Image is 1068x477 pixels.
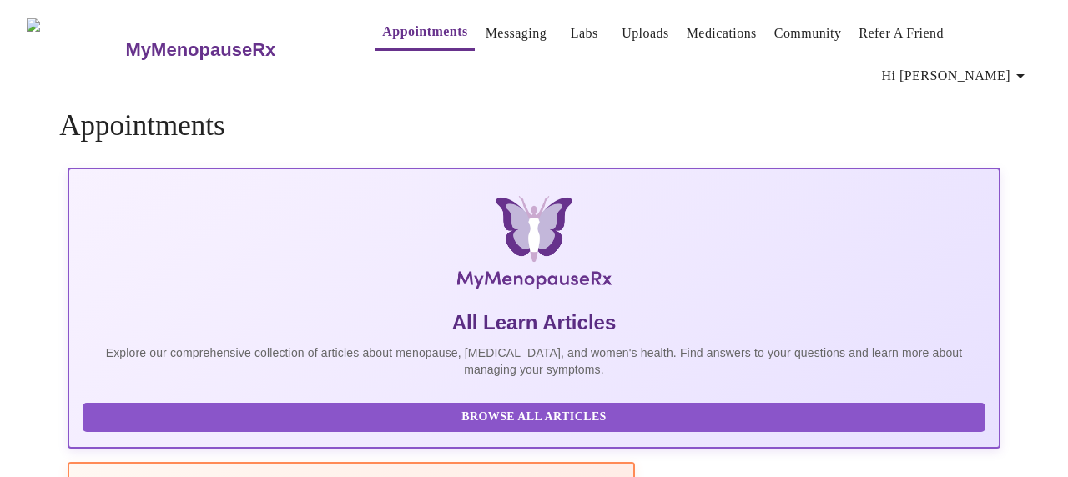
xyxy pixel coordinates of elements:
a: Labs [571,22,598,45]
button: Messaging [479,17,553,50]
a: Messaging [486,22,547,45]
img: MyMenopauseRx Logo [27,18,123,81]
h3: MyMenopauseRx [126,39,276,61]
p: Explore our comprehensive collection of articles about menopause, [MEDICAL_DATA], and women's hea... [83,344,985,378]
img: MyMenopauseRx Logo [223,196,845,296]
button: Community [768,17,849,50]
button: Refer a Friend [852,17,950,50]
h4: Appointments [59,109,1009,143]
a: MyMenopauseRx [123,21,342,79]
a: Refer a Friend [859,22,944,45]
a: Medications [687,22,757,45]
button: Appointments [375,15,474,51]
button: Uploads [615,17,676,50]
button: Labs [557,17,611,50]
a: Uploads [622,22,669,45]
a: Browse All Articles [83,409,990,423]
span: Browse All Articles [99,407,969,428]
span: Hi [PERSON_NAME] [882,64,1030,88]
h5: All Learn Articles [83,309,985,336]
button: Hi [PERSON_NAME] [875,59,1037,93]
button: Medications [680,17,763,50]
a: Appointments [382,20,467,43]
button: Browse All Articles [83,403,985,432]
a: Community [774,22,842,45]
